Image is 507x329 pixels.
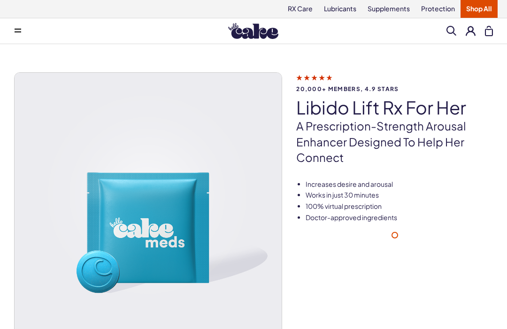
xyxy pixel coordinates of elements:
li: Increases desire and arousal [306,180,493,189]
a: 20,000+ members, 4.9 stars [296,73,493,92]
span: 20,000+ members, 4.9 stars [296,86,493,92]
li: Doctor-approved ingredients [306,213,493,222]
li: 100% virtual prescription [306,202,493,211]
li: Works in just 30 minutes [306,191,493,200]
img: Hello Cake [228,23,278,39]
p: A prescription-strength arousal enhancer designed to help her connect [296,118,493,166]
h1: Libido Lift Rx For Her [296,98,493,117]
